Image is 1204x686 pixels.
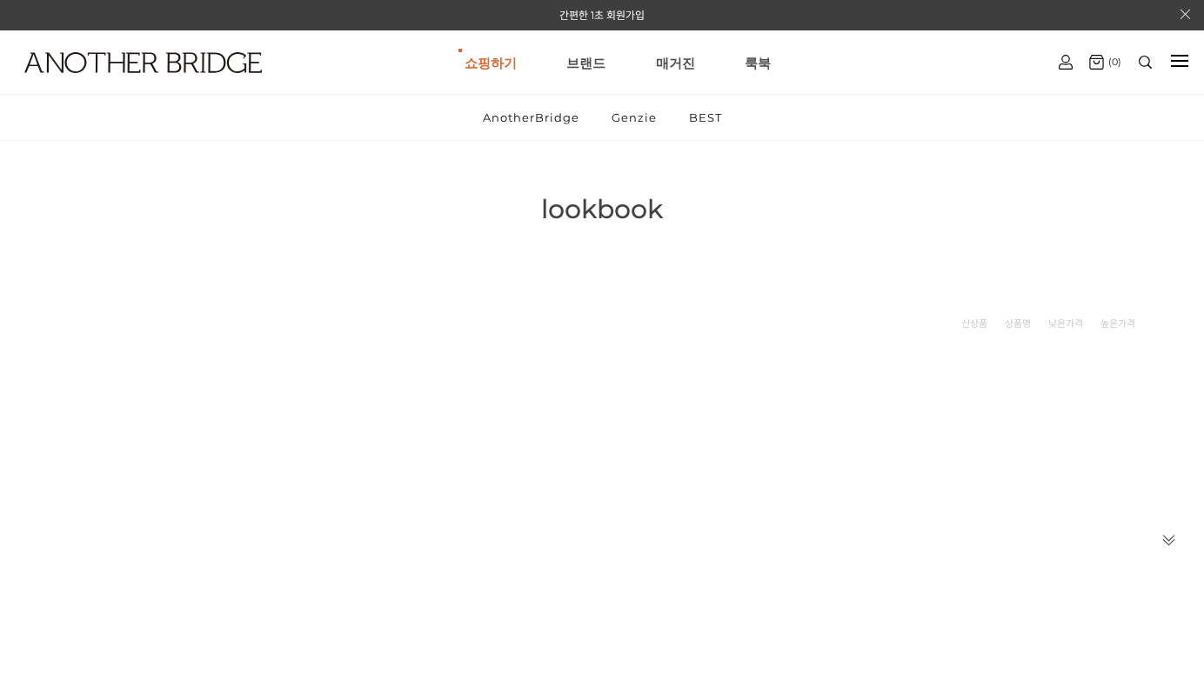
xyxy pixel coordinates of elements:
[9,52,190,116] a: logo
[674,95,737,140] a: BEST
[1104,56,1121,68] span: (0)
[1005,315,1031,332] a: 상품명
[597,95,672,140] a: Genzie
[1048,315,1083,332] a: 낮은가격
[961,315,987,332] a: 신상품
[1100,315,1135,332] a: 높은가격
[1089,55,1121,70] a: (0)
[468,95,594,140] a: AnotherBridge
[1059,55,1073,70] img: cart
[541,193,663,225] span: lookbook
[745,31,771,94] a: 룩북
[559,9,645,22] a: 간편한 1초 회원가입
[566,31,605,94] a: 브랜드
[24,52,262,73] img: logo
[656,31,695,94] a: 매거진
[465,31,517,94] a: 쇼핑하기
[1089,55,1104,70] img: cart
[1139,56,1152,69] img: search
